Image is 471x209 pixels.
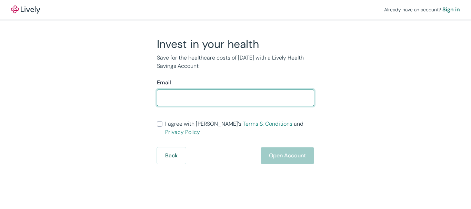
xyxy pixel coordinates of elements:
div: Already have an account? [384,6,460,14]
img: Lively [11,6,40,14]
a: Privacy Policy [165,128,200,136]
span: I agree with [PERSON_NAME]’s and [165,120,314,136]
a: LivelyLively [11,6,40,14]
button: Back [157,147,186,164]
p: Save for the healthcare costs of [DATE] with a Lively Health Savings Account [157,54,314,70]
a: Sign in [442,6,460,14]
h2: Invest in your health [157,37,314,51]
a: Terms & Conditions [243,120,292,127]
label: Email [157,79,171,87]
